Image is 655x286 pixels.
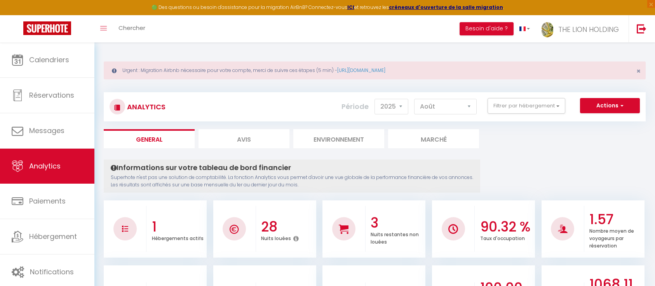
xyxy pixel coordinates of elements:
[536,15,629,42] a: ... THE LION HOLDING
[580,98,640,114] button: Actions
[29,196,66,206] span: Paiements
[152,233,204,242] p: Hébergements actifs
[636,66,641,76] span: ×
[341,98,369,115] label: Période
[111,174,473,189] p: Superhote n'est pas une solution de comptabilité. La fonction Analytics vous permet d'avoir une v...
[104,61,646,79] div: Urgent : Migration Airbnb nécessaire pour votre compte, merci de suivre ces étapes (5 min) -
[637,24,646,33] img: logout
[589,226,634,249] p: Nombre moyen de voyageurs par réservation
[558,25,619,34] span: THE LION HOLDING
[261,219,314,235] h3: 28
[104,129,195,148] li: General
[23,21,71,35] img: Super Booking
[122,226,128,232] img: NO IMAGE
[118,24,145,32] span: Chercher
[488,98,565,114] button: Filtrer par hébergement
[30,267,74,277] span: Notifications
[111,163,473,172] h4: Informations sur votre tableau de bord financier
[636,68,641,75] button: Close
[199,129,289,148] li: Avis
[152,219,205,235] h3: 1
[480,219,533,235] h3: 90.32 %
[589,211,642,228] h3: 1.57
[542,22,553,37] img: ...
[389,4,503,11] a: créneaux d'ouverture de la salle migration
[388,129,479,148] li: Marché
[29,161,61,171] span: Analytics
[480,233,525,242] p: Taux d'occupation
[371,230,419,245] p: Nuits restantes non louées
[261,233,291,242] p: Nuits louées
[460,22,514,35] button: Besoin d'aide ?
[29,232,77,241] span: Hébergement
[113,15,151,42] a: Chercher
[29,90,74,100] span: Réservations
[347,4,354,11] a: ICI
[125,98,165,116] h3: Analytics
[29,55,69,65] span: Calendriers
[337,67,385,74] a: [URL][DOMAIN_NAME]
[29,126,64,135] span: Messages
[293,129,384,148] li: Environnement
[371,215,423,231] h3: 3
